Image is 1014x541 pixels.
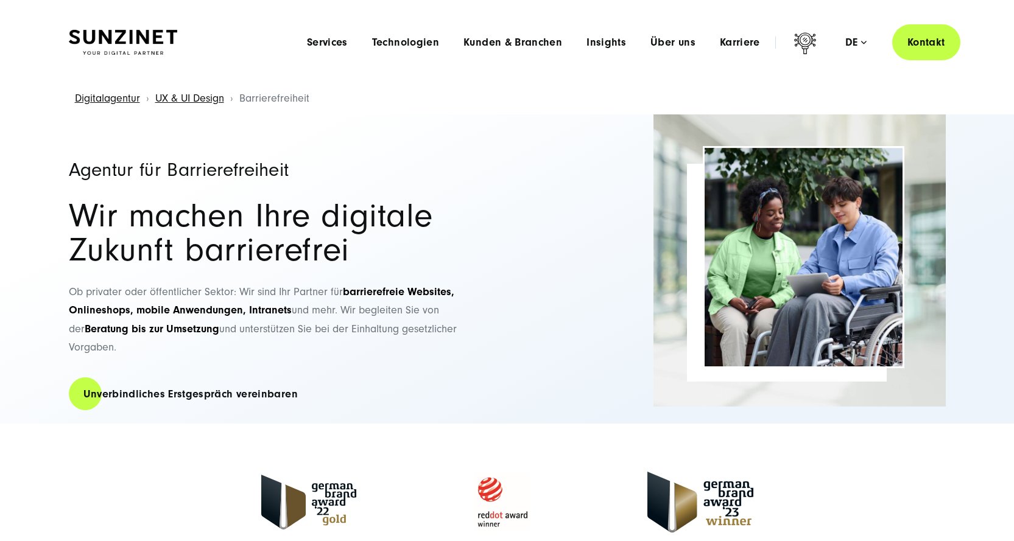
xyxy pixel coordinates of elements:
img: Symbolbild für [705,148,903,366]
a: Karriere [720,37,760,49]
a: Über uns [650,37,695,49]
span: Barrierefreiheit [239,92,309,105]
img: Logo des German Brand Award 2023 mit dem Text 'German Brand Award '23 Winner' und einer stilisier... [647,472,753,532]
div: de [845,37,867,49]
img: Ein heller und moderner Innenraum mit großen Glasfenstern und viel natürlichem Licht, unscharf da... [653,114,946,407]
img: SUNZINET Full Service Digital Agentur [69,30,177,55]
a: Unverbindliches Erstgespräch vereinbaren [69,377,312,411]
h1: Agentur für Barrierefreiheit [69,160,495,180]
a: Insights [586,37,626,49]
a: UX & UI Design [155,92,224,105]
a: Kontakt [892,24,960,60]
a: Technologien [372,37,439,49]
a: Services [307,37,348,49]
a: Kunden & Branchen [463,37,562,49]
a: Digitalagentur [75,92,140,105]
h2: Wir machen Ihre digitale Zukunft barrierefrei [69,199,495,267]
strong: Beratung bis zur Umsetzung [85,323,219,335]
img: Logo des German Brand Award 2022 mit dem Text 'German Brand Award '22 gold' und einer stilisierte... [261,475,356,529]
img: Logo des Red Dot Award mit einer rot-weiß gestreiften Kugel und dem Text 'reddot award winner'. |... [438,466,566,539]
p: Ob privater oder öffentlicher Sektor: Wir sind Ihr Partner für und mehr. Wir begleiten Sie von de... [69,283,495,357]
